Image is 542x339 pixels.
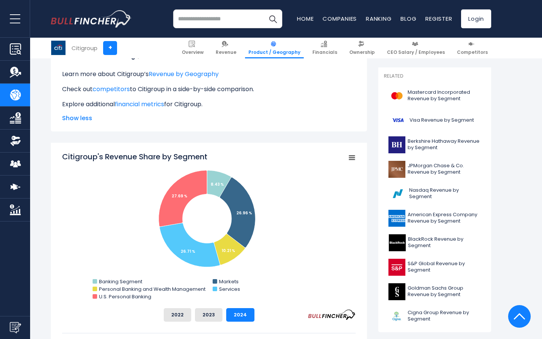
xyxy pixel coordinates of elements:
span: Mastercard Incorporated Revenue by Segment [408,89,481,102]
span: Product / Geography [248,49,300,55]
span: Visa Revenue by Segment [410,117,474,124]
a: financial metrics [115,100,164,108]
a: Mastercard Incorporated Revenue by Segment [384,86,486,106]
a: Product / Geography [245,38,304,58]
p: Check out to Citigroup in a side-by-side comparison. [62,85,356,94]
p: Related [384,73,486,79]
span: BlackRock Revenue by Segment [408,236,481,249]
a: American Express Company Revenue by Segment [384,208,486,229]
img: bullfincher logo [51,10,132,27]
span: Cigna Group Revenue by Segment [408,310,481,322]
a: Revenue [212,38,240,58]
img: BRK-B logo [388,136,405,153]
button: Search [263,9,282,28]
span: CEO Salary / Employees [387,49,445,55]
img: SPGI logo [388,259,405,276]
p: Explore additional for Citigroup. [62,100,356,109]
span: Ownership [349,49,375,55]
a: Register [425,15,452,23]
img: BLK logo [388,234,406,251]
text: U.S. Personal Banking [99,293,151,300]
img: C logo [51,41,65,55]
img: MA logo [388,87,405,104]
a: + [103,41,117,55]
img: NDAQ logo [388,185,407,202]
a: Goldman Sachs Group Revenue by Segment [384,281,486,302]
img: AXP logo [388,210,405,227]
img: CI logo [388,308,405,325]
span: Nasdaq Revenue by Segment [409,187,481,200]
img: GS logo [388,283,405,300]
text: Services [219,286,240,293]
a: Login [461,9,491,28]
tspan: 26.71 % [181,249,195,254]
a: Ranking [366,15,391,23]
a: Go to homepage [51,10,132,27]
a: Competitors [454,38,491,58]
div: Citigroup [72,44,97,52]
img: JPM logo [388,161,405,178]
svg: Citigroup's Revenue Share by Segment [62,151,356,302]
a: Revenue by Geography [149,70,219,78]
span: American Express Company Revenue by Segment [408,212,481,224]
text: Markets [219,278,239,285]
a: Overview [178,38,207,58]
span: S&P Global Revenue by Segment [408,261,481,273]
img: V logo [388,112,407,129]
span: Competitors [457,49,488,55]
tspan: 26.96 % [236,210,252,216]
text: Banking Segment [99,278,142,285]
a: Home [297,15,314,23]
img: Ownership [10,135,21,147]
a: Cigna Group Revenue by Segment [384,306,486,327]
a: Blog [400,15,416,23]
a: Ownership [346,38,378,58]
span: Financials [312,49,337,55]
a: CEO Salary / Employees [384,38,448,58]
a: competitors [93,85,130,93]
tspan: Citigroup's Revenue Share by Segment [62,151,207,162]
span: Berkshire Hathaway Revenue by Segment [408,138,481,151]
a: BlackRock Revenue by Segment [384,232,486,253]
tspan: 8.43 % [211,182,224,187]
text: Personal Banking and Wealth Management [99,286,206,293]
a: Companies [323,15,357,23]
span: Revenue [216,49,236,55]
tspan: 27.69 % [172,193,187,199]
span: JPMorgan Chase & Co. Revenue by Segment [408,163,481,176]
span: Overview [182,49,204,55]
a: Financials [309,38,341,58]
a: S&P Global Revenue by Segment [384,257,486,278]
span: Show less [62,114,356,123]
button: 2022 [164,308,191,322]
a: JPMorgan Chase & Co. Revenue by Segment [384,159,486,180]
a: Visa Revenue by Segment [384,110,486,131]
button: 2023 [195,308,222,322]
a: Berkshire Hathaway Revenue by Segment [384,134,486,155]
p: Learn more about Citigroup’s [62,70,356,79]
a: Nasdaq Revenue by Segment [384,183,486,204]
tspan: 10.21 % [222,248,235,253]
button: 2024 [226,308,254,322]
span: Goldman Sachs Group Revenue by Segment [408,285,481,298]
